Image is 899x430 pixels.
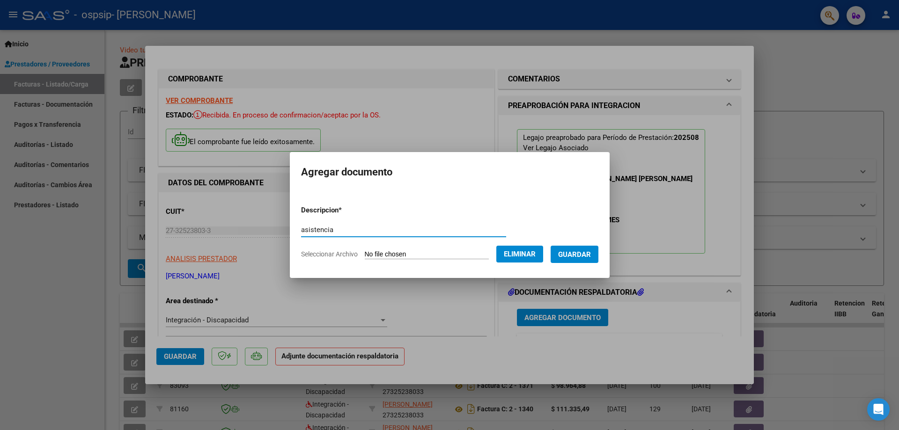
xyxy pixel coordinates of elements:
[301,163,598,181] h2: Agregar documento
[558,250,591,259] span: Guardar
[301,250,358,258] span: Seleccionar Archivo
[867,398,890,421] div: Open Intercom Messenger
[496,246,543,262] button: Eliminar
[301,205,391,216] p: Descripcion
[551,246,598,263] button: Guardar
[504,250,536,258] span: Eliminar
